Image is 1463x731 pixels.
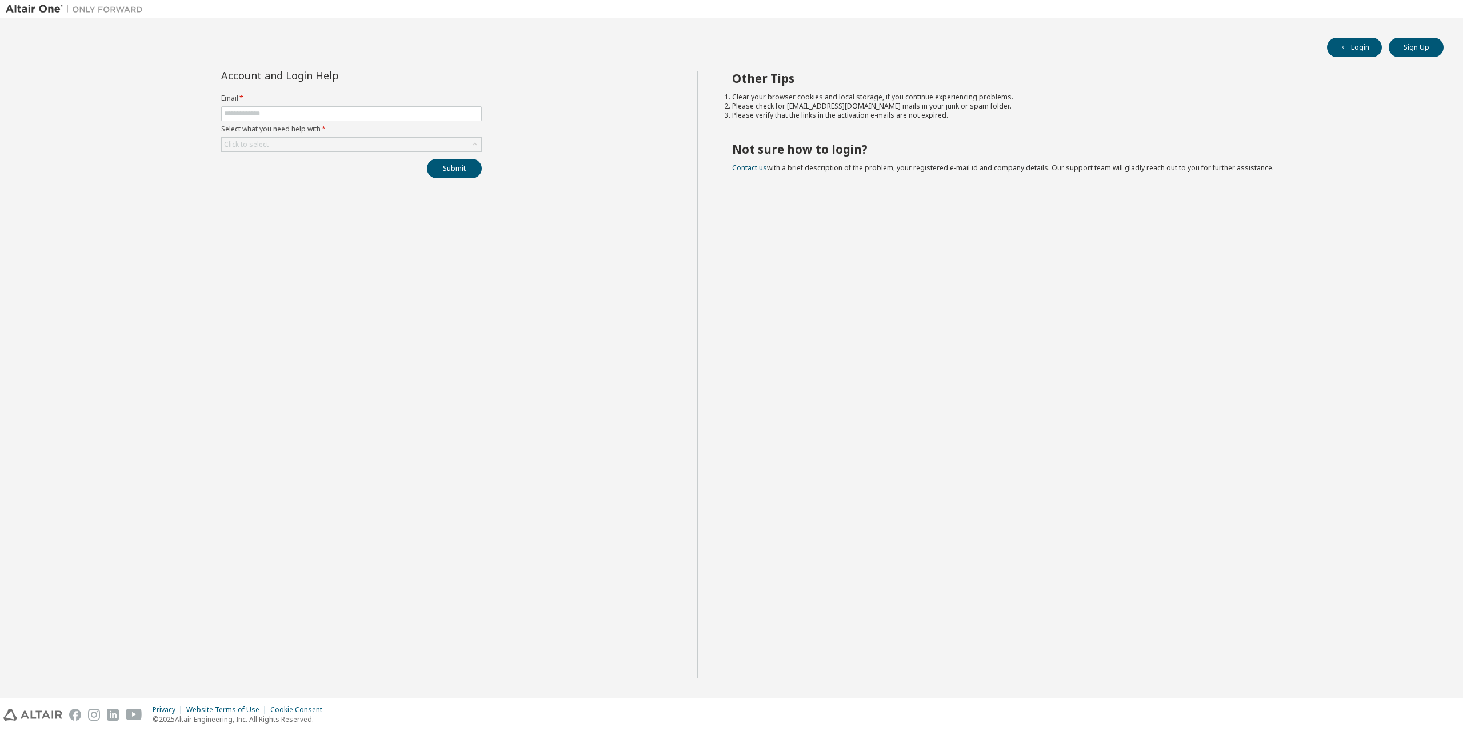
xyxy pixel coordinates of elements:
p: © 2025 Altair Engineering, Inc. All Rights Reserved. [153,714,329,724]
li: Please verify that the links in the activation e-mails are not expired. [732,111,1424,120]
img: facebook.svg [69,709,81,721]
div: Click to select [224,140,269,149]
div: Cookie Consent [270,705,329,714]
img: Altair One [6,3,149,15]
button: Sign Up [1389,38,1444,57]
label: Select what you need help with [221,125,482,134]
img: altair_logo.svg [3,709,62,721]
img: youtube.svg [126,709,142,721]
div: Privacy [153,705,186,714]
img: instagram.svg [88,709,100,721]
div: Website Terms of Use [186,705,270,714]
a: Contact us [732,163,767,173]
li: Clear your browser cookies and local storage, if you continue experiencing problems. [732,93,1424,102]
div: Account and Login Help [221,71,430,80]
h2: Other Tips [732,71,1424,86]
label: Email [221,94,482,103]
img: linkedin.svg [107,709,119,721]
div: Click to select [222,138,481,151]
button: Login [1327,38,1382,57]
h2: Not sure how to login? [732,142,1424,157]
span: with a brief description of the problem, your registered e-mail id and company details. Our suppo... [732,163,1274,173]
li: Please check for [EMAIL_ADDRESS][DOMAIN_NAME] mails in your junk or spam folder. [732,102,1424,111]
button: Submit [427,159,482,178]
